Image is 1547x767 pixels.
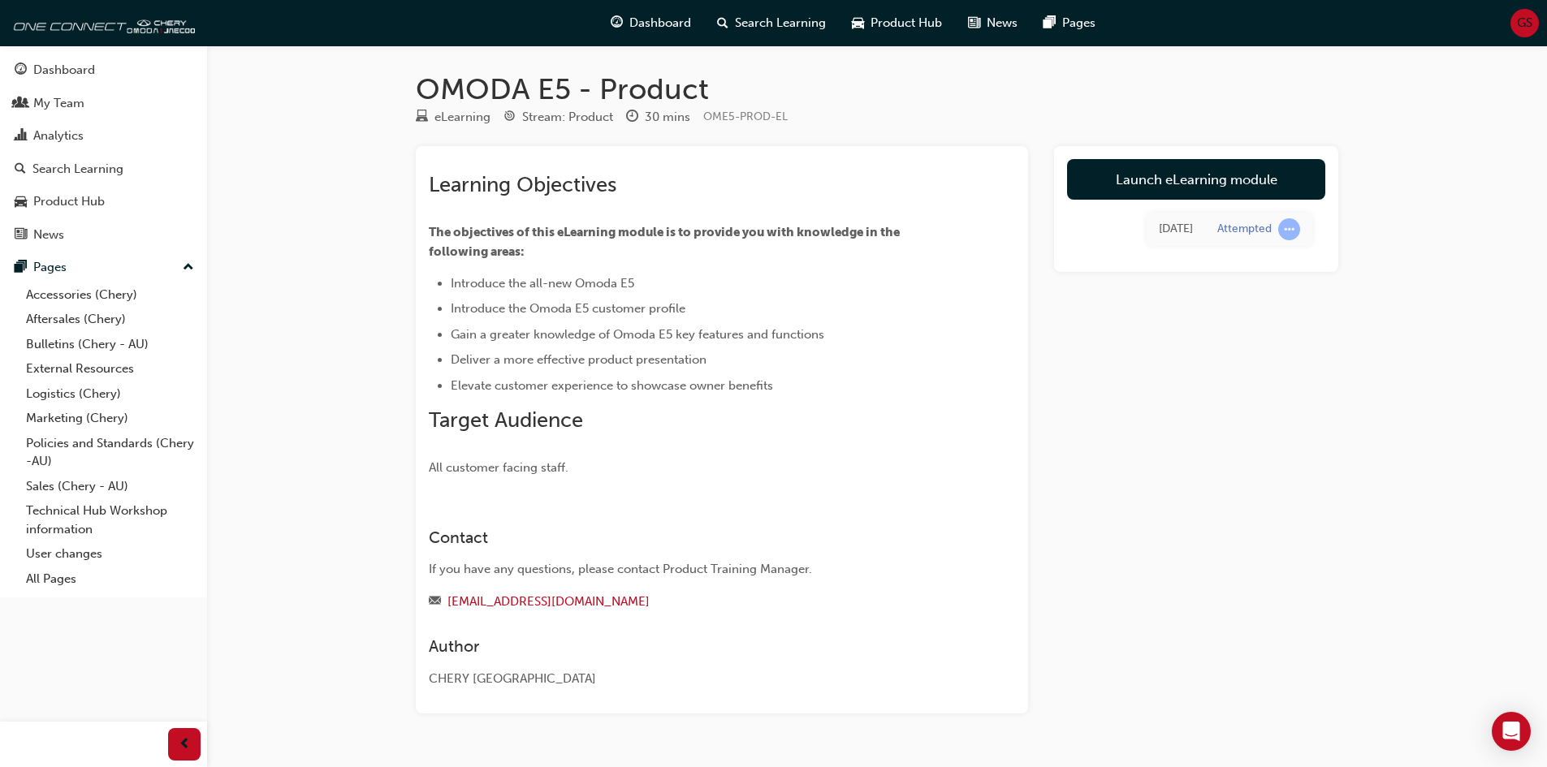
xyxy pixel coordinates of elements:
div: Analytics [33,127,84,145]
span: people-icon [15,97,27,111]
a: search-iconSearch Learning [704,6,839,40]
div: Dashboard [33,61,95,80]
a: pages-iconPages [1031,6,1108,40]
span: learningResourceType_ELEARNING-icon [416,110,428,125]
div: Email [429,592,957,612]
div: Type [416,107,490,127]
div: CHERY [GEOGRAPHIC_DATA] [429,670,957,688]
span: guage-icon [611,13,623,33]
a: Accessories (Chery) [19,282,201,308]
h3: Contact [429,528,957,547]
span: email-icon [429,595,441,610]
span: up-icon [183,257,194,278]
span: guage-icon [15,63,27,78]
img: oneconnect [8,6,195,39]
a: car-iconProduct Hub [839,6,955,40]
button: Pages [6,252,201,282]
span: GS [1517,14,1532,32]
div: Mon Sep 08 2025 15:57:37 GMT+1000 (Australian Eastern Standard Time) [1159,220,1193,239]
a: Analytics [6,121,201,151]
span: Elevate customer experience to showcase owner benefits [451,378,773,393]
a: Launch eLearning module [1067,159,1325,200]
span: target-icon [503,110,516,125]
div: Stream: Product [522,108,613,127]
div: 30 mins [645,108,690,127]
span: search-icon [15,162,26,177]
a: [EMAIL_ADDRESS][DOMAIN_NAME] [447,594,650,609]
span: Pages [1062,14,1095,32]
span: News [987,14,1018,32]
div: eLearning [434,108,490,127]
span: pages-icon [15,261,27,275]
span: prev-icon [179,735,191,755]
button: GS [1510,9,1539,37]
span: chart-icon [15,129,27,144]
span: Deliver a more effective product presentation [451,352,707,367]
a: Product Hub [6,187,201,217]
a: Marketing (Chery) [19,406,201,431]
a: Bulletins (Chery - AU) [19,332,201,357]
span: news-icon [15,228,27,243]
div: News [33,226,64,244]
span: Gain a greater knowledge of Omoda E5 key features and functions [451,327,824,342]
span: Product Hub [871,14,942,32]
span: search-icon [717,13,728,33]
span: learningRecordVerb_ATTEMPT-icon [1278,218,1300,240]
a: Sales (Chery - AU) [19,474,201,499]
a: Search Learning [6,154,201,184]
a: User changes [19,541,201,567]
span: The objectives of this eLearning module is to provide you with knowledge in the following areas: [429,225,902,259]
a: External Resources [19,356,201,381]
span: All customer facing staff. [429,460,568,475]
a: News [6,220,201,250]
h3: Author [429,637,957,656]
a: guage-iconDashboard [598,6,704,40]
span: Dashboard [629,14,691,32]
div: Stream [503,107,613,127]
div: Attempted [1217,222,1272,237]
div: My Team [33,94,84,113]
div: Pages [33,258,67,277]
span: clock-icon [626,110,638,125]
span: Learning resource code [703,110,788,123]
a: Policies and Standards (Chery -AU) [19,431,201,474]
div: Open Intercom Messenger [1492,712,1531,751]
a: Dashboard [6,55,201,85]
a: news-iconNews [955,6,1031,40]
div: Search Learning [32,160,123,179]
span: Target Audience [429,407,583,433]
div: Product Hub [33,192,105,211]
h1: OMODA E5 - Product [416,71,1338,107]
a: Aftersales (Chery) [19,307,201,332]
span: Introduce the Omoda E5 customer profile [451,301,685,316]
span: car-icon [852,13,864,33]
a: Logistics (Chery) [19,381,201,407]
span: car-icon [15,195,27,209]
a: All Pages [19,567,201,592]
a: My Team [6,88,201,118]
span: news-icon [968,13,980,33]
span: Introduce the all-new Omoda E5 [451,276,634,291]
button: DashboardMy TeamAnalyticsSearch LearningProduct HubNews [6,52,201,252]
span: pages-icon [1044,13,1056,33]
span: Search Learning [735,14,826,32]
span: Learning Objectives [429,172,616,197]
div: Duration [626,107,690,127]
a: Technical Hub Workshop information [19,498,201,541]
div: If you have any questions, please contact Product Training Manager. [429,560,957,579]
